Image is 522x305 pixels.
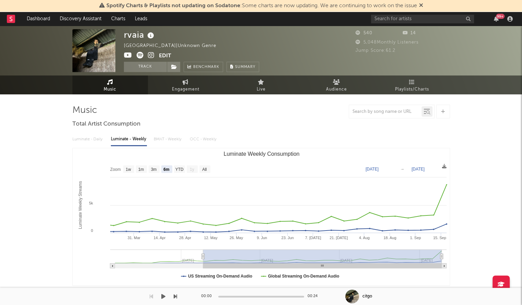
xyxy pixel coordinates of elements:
[78,181,82,229] text: Luminate Weekly Streams
[395,85,429,94] span: Playlists/Charts
[151,167,156,172] text: 3m
[411,167,425,172] text: [DATE]
[419,3,423,9] span: Dismiss
[106,3,417,9] span: : Some charts are now updating. We are continuing to work on the issue
[148,75,223,94] a: Engagement
[110,167,121,172] text: Zoom
[400,167,404,172] text: →
[104,85,116,94] span: Music
[106,12,130,26] a: Charts
[124,29,156,40] div: rvaia
[329,236,348,240] text: 21. [DATE]
[159,52,171,60] button: Edit
[223,151,299,157] text: Luminate Weekly Consumption
[374,75,450,94] a: Playlists/Charts
[163,167,169,172] text: 6m
[204,236,218,240] text: 12. May
[106,3,240,9] span: Spotify Charts & Playlists not updating on Sodatone
[188,274,252,279] text: US Streaming On-Demand Audio
[356,48,395,53] span: Jump Score: 61.2
[55,12,106,26] a: Discovery Assistant
[229,236,243,240] text: 26. May
[494,16,499,22] button: 99+
[179,236,191,240] text: 28. Apr
[227,62,259,72] button: Summary
[130,12,152,26] a: Leads
[175,167,183,172] text: YTD
[356,31,372,35] span: 540
[268,274,339,279] text: Global Streaming On-Demand Audio
[359,236,369,240] text: 4. Aug
[72,75,148,94] a: Music
[124,42,224,50] div: [GEOGRAPHIC_DATA] | Unknown Genre
[189,167,194,172] text: 1y
[184,62,223,72] a: Benchmark
[308,292,321,301] div: 00:24
[257,236,267,240] text: 9. Jun
[403,31,416,35] span: 14
[299,75,374,94] a: Audience
[193,63,219,71] span: Benchmark
[410,236,421,240] text: 1. Sep
[124,62,167,72] button: Track
[496,14,504,19] div: 99 +
[127,236,140,240] text: 31. Mar
[223,75,299,94] a: Live
[281,236,293,240] text: 23. Jun
[326,85,347,94] span: Audience
[371,15,474,23] input: Search for artists
[111,133,147,145] div: Luminate - Weekly
[126,167,131,172] text: 1w
[89,201,93,205] text: 5k
[433,236,446,240] text: 15. Sep
[202,167,207,172] text: All
[235,65,255,69] span: Summary
[356,40,419,45] span: 5,048 Monthly Listeners
[172,85,199,94] span: Engagement
[138,167,144,172] text: 1m
[22,12,55,26] a: Dashboard
[257,85,266,94] span: Live
[366,167,379,172] text: [DATE]
[305,236,321,240] text: 7. [DATE]
[349,109,421,115] input: Search by song name or URL
[383,236,396,240] text: 18. Aug
[362,293,372,300] div: citgo
[153,236,165,240] text: 14. Apr
[73,148,450,285] svg: Luminate Weekly Consumption
[201,292,215,301] div: 00:00
[72,120,140,128] span: Total Artist Consumption
[91,228,93,233] text: 0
